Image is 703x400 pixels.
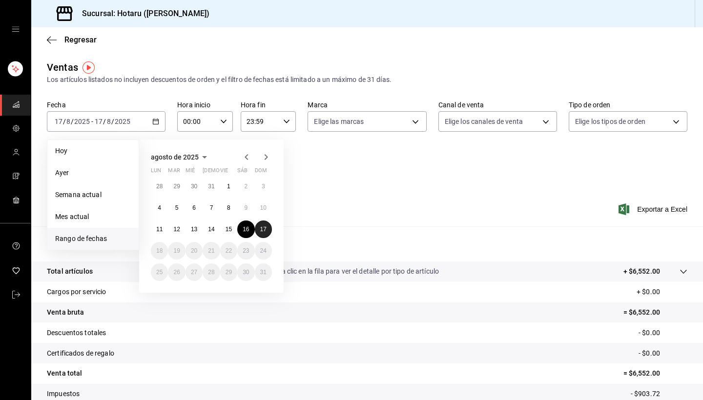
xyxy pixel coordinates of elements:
[220,220,237,238] button: 15 de agosto de 2025
[255,199,272,217] button: 10 de agosto de 2025
[260,204,267,211] abbr: 10 de agosto de 2025
[255,263,272,281] button: 31 de agosto de 2025
[255,220,272,238] button: 17 de agosto de 2025
[47,307,84,318] p: Venta bruta
[168,178,185,195] button: 29 de julio de 2025
[620,203,687,215] button: Exportar a Excel
[55,168,131,178] span: Ayer
[158,204,161,211] abbr: 4 de agosto de 2025
[151,153,199,161] span: agosto de 2025
[186,263,203,281] button: 27 de agosto de 2025
[226,247,232,254] abbr: 22 de agosto de 2025
[151,242,168,260] button: 18 de agosto de 2025
[227,204,230,211] abbr: 8 de agosto de 2025
[241,101,296,108] label: Hora fin
[308,101,426,108] label: Marca
[226,269,232,276] abbr: 29 de agosto de 2025
[106,118,111,125] input: --
[255,242,272,260] button: 24 de agosto de 2025
[186,220,203,238] button: 13 de agosto de 2025
[639,328,687,338] p: - $0.00
[237,242,254,260] button: 23 de agosto de 2025
[262,183,265,190] abbr: 3 de agosto de 2025
[156,183,163,190] abbr: 28 de julio de 2025
[168,199,185,217] button: 5 de agosto de 2025
[177,101,233,108] label: Hora inicio
[186,167,195,178] abbr: miércoles
[569,101,687,108] label: Tipo de orden
[237,220,254,238] button: 16 de agosto de 2025
[203,242,220,260] button: 21 de agosto de 2025
[47,287,106,297] p: Cargos por servicio
[12,25,20,33] button: open drawer
[445,117,523,126] span: Elige los canales de venta
[55,212,131,222] span: Mes actual
[237,167,248,178] abbr: sábado
[243,226,249,233] abbr: 16 de agosto de 2025
[47,348,114,359] p: Certificados de regalo
[255,178,272,195] button: 3 de agosto de 2025
[191,183,197,190] abbr: 30 de julio de 2025
[151,151,210,163] button: agosto de 2025
[156,247,163,254] abbr: 18 de agosto de 2025
[243,269,249,276] abbr: 30 de agosto de 2025
[91,118,93,125] span: -
[47,368,82,379] p: Venta total
[103,118,106,125] span: /
[208,269,214,276] abbr: 28 de agosto de 2025
[244,204,248,211] abbr: 9 de agosto de 2025
[631,389,687,399] p: - $903.72
[173,183,180,190] abbr: 29 de julio de 2025
[639,348,687,359] p: - $0.00
[438,101,557,108] label: Canal de venta
[55,190,131,200] span: Semana actual
[203,220,220,238] button: 14 de agosto de 2025
[220,263,237,281] button: 29 de agosto de 2025
[203,167,260,178] abbr: jueves
[47,60,78,75] div: Ventas
[237,263,254,281] button: 30 de agosto de 2025
[243,247,249,254] abbr: 23 de agosto de 2025
[64,35,97,44] span: Regresar
[54,118,63,125] input: --
[94,118,103,125] input: --
[208,183,214,190] abbr: 31 de julio de 2025
[186,199,203,217] button: 6 de agosto de 2025
[156,226,163,233] abbr: 11 de agosto de 2025
[623,307,687,318] p: = $6,552.00
[74,8,209,20] h3: Sucursal: Hotaru ([PERSON_NAME])
[47,238,687,250] p: Resumen
[151,220,168,238] button: 11 de agosto de 2025
[47,389,80,399] p: Impuestos
[173,247,180,254] abbr: 19 de agosto de 2025
[226,226,232,233] abbr: 15 de agosto de 2025
[208,226,214,233] abbr: 14 de agosto de 2025
[151,199,168,217] button: 4 de agosto de 2025
[203,199,220,217] button: 7 de agosto de 2025
[175,204,179,211] abbr: 5 de agosto de 2025
[220,242,237,260] button: 22 de agosto de 2025
[151,178,168,195] button: 28 de julio de 2025
[47,101,165,108] label: Fecha
[210,204,213,211] abbr: 7 de agosto de 2025
[203,178,220,195] button: 31 de julio de 2025
[191,247,197,254] abbr: 20 de agosto de 2025
[83,61,95,74] button: Tooltip marker
[47,75,687,85] div: Los artículos listados no incluyen descuentos de orden y el filtro de fechas está limitado a un m...
[168,263,185,281] button: 26 de agosto de 2025
[260,226,267,233] abbr: 17 de agosto de 2025
[151,167,161,178] abbr: lunes
[220,199,237,217] button: 8 de agosto de 2025
[244,183,248,190] abbr: 2 de agosto de 2025
[260,269,267,276] abbr: 31 de agosto de 2025
[156,269,163,276] abbr: 25 de agosto de 2025
[191,226,197,233] abbr: 13 de agosto de 2025
[203,263,220,281] button: 28 de agosto de 2025
[623,368,687,379] p: = $6,552.00
[314,117,364,126] span: Elige las marcas
[168,242,185,260] button: 19 de agosto de 2025
[237,178,254,195] button: 2 de agosto de 2025
[227,183,230,190] abbr: 1 de agosto de 2025
[637,287,687,297] p: + $0.00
